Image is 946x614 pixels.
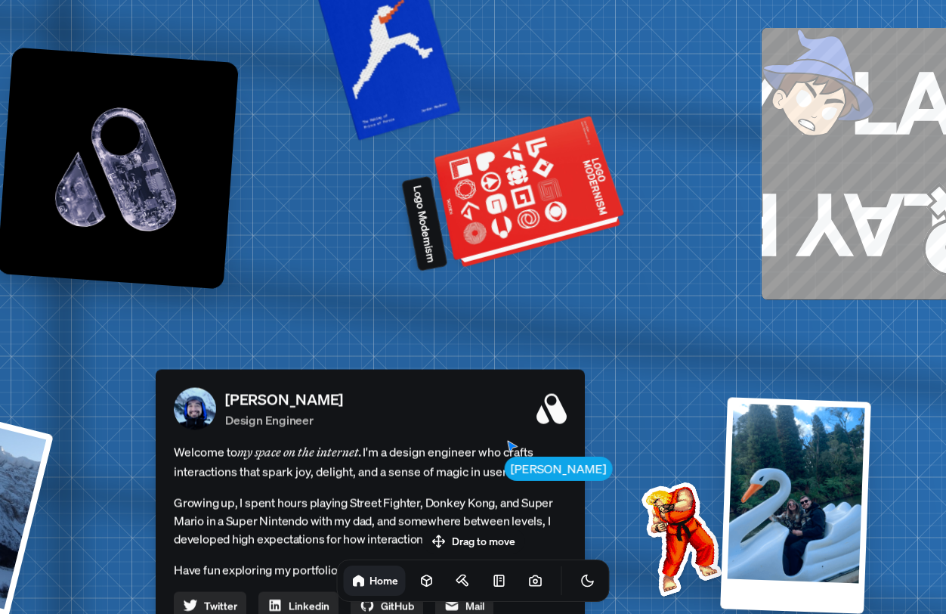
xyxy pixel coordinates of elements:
span: Twitter [204,597,237,613]
p: Growing up, I spent hours playing Street Fighter, Donkey Kong, and Super Mario in a Super Nintend... [174,494,567,548]
span: Mail [465,597,484,613]
button: Toggle Theme [573,566,603,596]
span: GitHub [381,597,414,613]
h1: Home [369,573,398,588]
em: my space on the internet. [237,445,363,460]
p: Logo Modernism [410,184,440,263]
p: Have fun exploring my portfolio, and feel free to connect below. [174,560,567,580]
img: Profile Picture [174,388,216,430]
p: Design Engineer [225,411,343,429]
p: [PERSON_NAME] [225,389,343,411]
a: Home [344,566,406,596]
span: Welcome to I'm a design engineer who crafts interactions that spark joy, delight, and a sense of ... [174,442,567,482]
span: Linkedin [289,597,329,613]
img: Profile example [602,460,755,612]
